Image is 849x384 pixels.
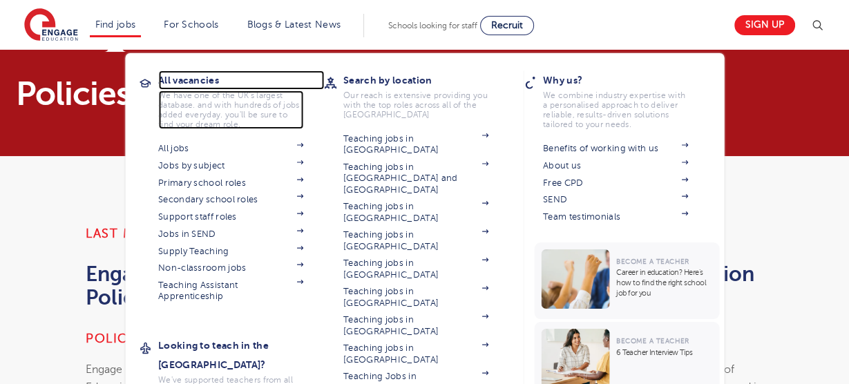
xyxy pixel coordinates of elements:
[343,133,488,156] a: Teaching jobs in [GEOGRAPHIC_DATA]
[343,258,488,280] a: Teaching jobs in [GEOGRAPHIC_DATA]
[480,16,534,35] a: Recruit
[158,336,324,374] h3: Looking to teach in the [GEOGRAPHIC_DATA]?
[158,70,324,90] h3: All vacancies
[343,201,488,224] a: Teaching jobs in [GEOGRAPHIC_DATA]
[616,337,689,345] span: Become a Teacher
[343,343,488,365] a: Teaching jobs in [GEOGRAPHIC_DATA]
[734,15,795,35] a: Sign up
[86,227,242,240] strong: Last Modified: [DATE]
[95,19,136,30] a: Find jobs
[158,90,303,129] p: We have one of the UK's largest database. and with hundreds of jobs added everyday. you'll be sur...
[247,19,341,30] a: Blogs & Latest News
[616,258,689,265] span: Become a Teacher
[543,70,709,129] a: Why us?We combine industry expertise with a personalised approach to deliver reliable, results-dr...
[343,90,488,119] p: Our reach is extensive providing you with the top roles across all of the [GEOGRAPHIC_DATA]
[343,314,488,337] a: Teaching jobs in [GEOGRAPHIC_DATA]
[343,70,509,90] h3: Search by location
[158,211,303,222] a: Support staff roles
[543,143,688,154] a: Benefits of working with us
[158,246,303,257] a: Supply Teaching
[158,280,303,303] a: Teaching Assistant Apprenticeship
[158,143,303,154] a: All jobs
[16,77,554,111] h1: Policies
[343,286,488,309] a: Teaching jobs in [GEOGRAPHIC_DATA]
[164,19,218,30] a: For Schools
[543,70,709,90] h3: Why us?
[543,160,688,171] a: About us
[158,177,303,189] a: Primary school roles
[86,262,763,309] h2: Engage Education – Ethical Recruitment, Privacy and Data Protection Policies
[24,8,78,43] img: Engage Education
[534,242,723,319] a: Become a TeacherCareer in education? Here’s how to find the right school job for you
[616,267,712,298] p: Career in education? Here’s how to find the right school job for you
[343,229,488,252] a: Teaching jobs in [GEOGRAPHIC_DATA]
[491,20,523,30] span: Recruit
[543,194,688,205] a: SEND
[616,347,712,358] p: 6 Teacher Interview Tips
[158,262,303,273] a: Non-classroom jobs
[158,160,303,171] a: Jobs by subject
[158,229,303,240] a: Jobs in SEND
[158,194,303,205] a: Secondary school roles
[86,332,309,345] strong: Policy development & review
[343,70,509,119] a: Search by locationOur reach is extensive providing you with the top roles across all of the [GEOG...
[543,90,688,129] p: We combine industry expertise with a personalised approach to deliver reliable, results-driven so...
[543,177,688,189] a: Free CPD
[543,211,688,222] a: Team testimonials
[158,70,324,129] a: All vacanciesWe have one of the UK's largest database. and with hundreds of jobs added everyday. ...
[388,21,477,30] span: Schools looking for staff
[343,162,488,195] a: Teaching jobs in [GEOGRAPHIC_DATA] and [GEOGRAPHIC_DATA]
